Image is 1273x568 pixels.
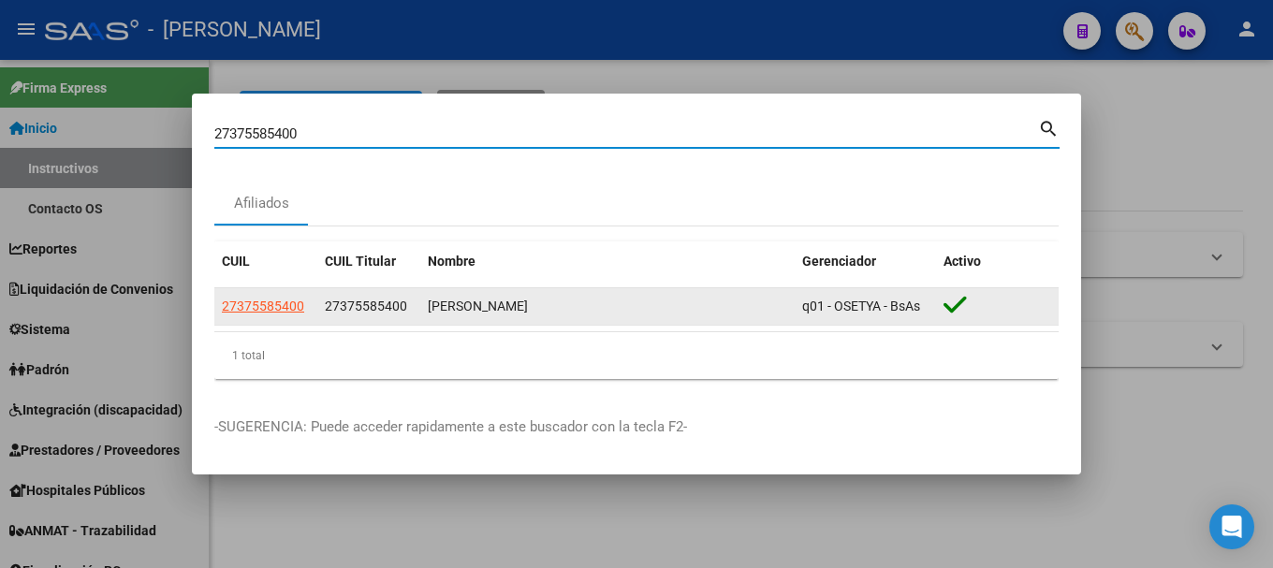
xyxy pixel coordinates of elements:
p: -SUGERENCIA: Puede acceder rapidamente a este buscador con la tecla F2- [214,416,1059,438]
div: 1 total [214,332,1059,379]
datatable-header-cell: Activo [936,241,1059,282]
datatable-header-cell: CUIL [214,241,317,282]
span: Nombre [428,254,476,269]
span: q01 - OSETYA - BsAs [802,299,920,313]
span: Activo [944,254,981,269]
span: Gerenciador [802,254,876,269]
div: Afiliados [234,193,289,214]
span: 27375585400 [325,299,407,313]
datatable-header-cell: Gerenciador [795,241,936,282]
span: 27375585400 [222,299,304,313]
mat-icon: search [1038,116,1060,138]
div: Open Intercom Messenger [1209,504,1254,549]
datatable-header-cell: CUIL Titular [317,241,420,282]
datatable-header-cell: Nombre [420,241,795,282]
div: [PERSON_NAME] [428,296,787,317]
span: CUIL [222,254,250,269]
span: CUIL Titular [325,254,396,269]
